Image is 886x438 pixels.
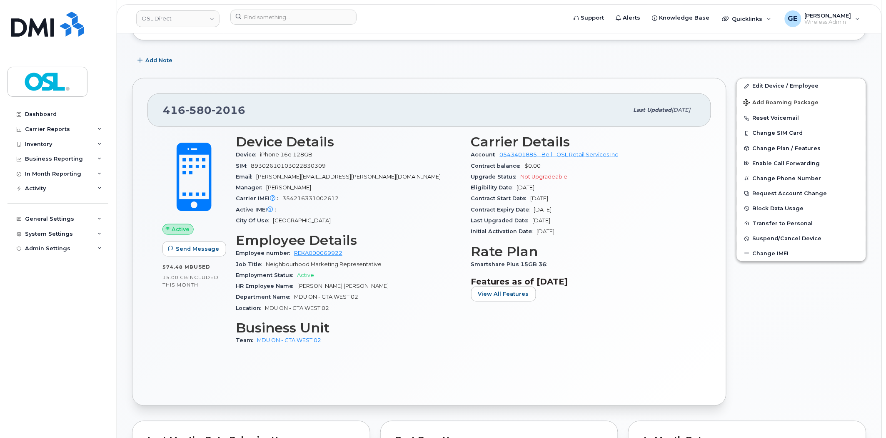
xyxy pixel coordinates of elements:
[623,14,641,22] span: Alerts
[282,195,339,201] span: 354216331002612
[162,274,188,280] span: 15.00 GB
[280,206,285,213] span: —
[779,10,866,27] div: Gregory Easton
[581,14,604,22] span: Support
[251,163,326,169] span: 89302610103022830309
[236,283,297,289] span: HR Employee Name
[294,250,342,256] a: REKA000069922
[471,228,537,234] span: Initial Activation Date
[172,225,190,233] span: Active
[534,206,552,213] span: [DATE]
[236,134,461,149] h3: Device Details
[737,126,866,141] button: Change SIM Card
[257,337,321,344] a: MDU ON - GTA WEST 02
[471,206,534,213] span: Contract Expiry Date
[236,320,461,335] h3: Business Unit
[737,246,866,261] button: Change IMEI
[176,245,219,253] span: Send Message
[517,184,535,191] span: [DATE]
[737,93,866,111] button: Add Roaming Package
[236,250,294,256] span: Employee number
[471,174,521,180] span: Upgrade Status
[646,10,716,26] a: Knowledge Base
[471,244,696,259] h3: Rate Plan
[236,217,273,224] span: City Of Use
[236,174,256,180] span: Email
[659,14,710,22] span: Knowledge Base
[136,10,220,27] a: OSL Direct
[471,151,500,158] span: Account
[753,160,820,166] span: Enable Call Forwarding
[132,53,180,68] button: Add Note
[531,195,549,201] span: [DATE]
[236,195,282,201] span: Carrier IMEI
[737,201,866,216] button: Block Data Usage
[236,305,265,311] span: Location
[236,272,297,278] span: Employment Status
[265,305,329,311] span: MDU ON - GTA WEST 02
[162,274,219,288] span: included this month
[471,217,533,224] span: Last Upgraded Date
[805,19,851,25] span: Wireless Admin
[256,174,441,180] span: [PERSON_NAME][EMAIL_ADDRESS][PERSON_NAME][DOMAIN_NAME]
[471,134,696,149] h3: Carrier Details
[471,261,551,267] span: Smartshare Plus 15GB 36
[471,195,531,201] span: Contract Start Date
[471,163,525,169] span: Contract balance
[230,10,357,25] input: Find something...
[236,163,251,169] span: SIM
[568,10,610,26] a: Support
[737,231,866,246] button: Suspend/Cancel Device
[236,294,294,300] span: Department Name
[297,283,389,289] span: [PERSON_NAME] [PERSON_NAME]
[236,233,461,248] h3: Employee Details
[471,277,696,287] h3: Features as of [DATE]
[672,107,691,113] span: [DATE]
[236,184,266,191] span: Manager
[236,206,280,213] span: Active IMEI
[471,184,517,191] span: Eligibility Date
[266,184,311,191] span: [PERSON_NAME]
[805,12,851,19] span: [PERSON_NAME]
[533,217,551,224] span: [DATE]
[478,290,529,298] span: View All Features
[471,287,536,302] button: View All Features
[737,111,866,126] button: Reset Voicemail
[163,104,245,116] span: 416
[500,151,619,158] a: 0543401885 - Bell - OSL Retail Services Inc
[236,337,257,344] span: Team
[266,261,382,267] span: Neighbourhood Marketing Representative
[744,99,819,107] span: Add Roaming Package
[737,156,866,171] button: Enable Call Forwarding
[521,174,568,180] span: Not Upgradeable
[788,14,798,24] span: GE
[737,186,866,201] button: Request Account Change
[753,145,821,151] span: Change Plan / Features
[162,242,226,257] button: Send Message
[732,15,763,22] span: Quicklinks
[297,272,314,278] span: Active
[194,264,210,270] span: used
[716,10,777,27] div: Quicklinks
[737,141,866,156] button: Change Plan / Features
[236,151,260,158] span: Device
[185,104,212,116] span: 580
[634,107,672,113] span: Last updated
[236,261,266,267] span: Job Title
[737,78,866,93] a: Edit Device / Employee
[294,294,358,300] span: MDU ON - GTA WEST 02
[537,228,555,234] span: [DATE]
[525,163,541,169] span: $0.00
[753,236,822,242] span: Suspend/Cancel Device
[610,10,646,26] a: Alerts
[273,217,331,224] span: [GEOGRAPHIC_DATA]
[737,216,866,231] button: Transfer to Personal
[737,171,866,186] button: Change Phone Number
[212,104,245,116] span: 2016
[162,264,194,270] span: 574.48 MB
[145,56,172,64] span: Add Note
[260,151,312,158] span: iPhone 16e 128GB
